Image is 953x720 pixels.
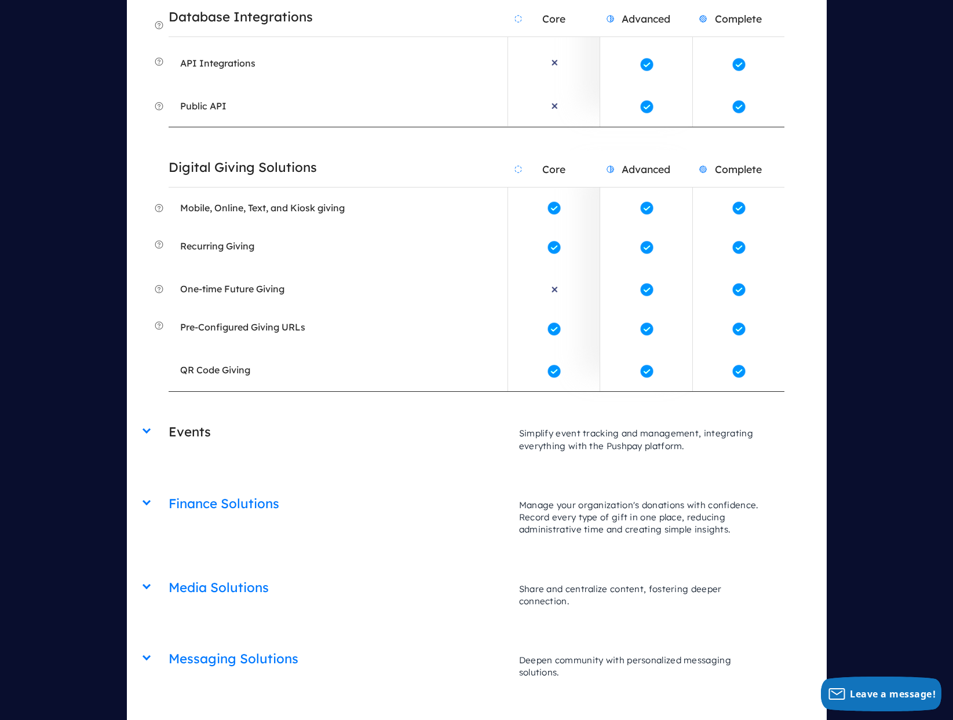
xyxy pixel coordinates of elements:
em: QR Code Giving [180,364,250,376]
h2: Finance Solutions [169,489,507,519]
h2: Complete [693,1,784,36]
p: Manage your organization's donations with confidence. Record every type of gift in one place, red... [507,487,784,548]
h2: Database Integrations [169,2,507,32]
h2: Core [508,1,600,36]
h2: Media Solutions [169,573,507,603]
h2: Core [508,151,600,187]
h2: Advanced [600,151,692,187]
span: Recurring Giving [180,240,254,257]
span: Mobile, Online, Text, and Kiosk giving [180,199,345,216]
h2: Advanced [600,1,692,36]
h2: Messaging Solutions [169,644,507,674]
span: Pre-Configured Giving URLs [180,321,305,338]
span: One-time Future Giving [180,280,284,297]
h2: Events [169,417,507,447]
span: Public API [180,97,227,115]
span: Leave a message! [850,688,936,700]
h2: Digital Giving Solutions [169,153,507,182]
p: Share and centralize content, fostering deeper connection. [507,571,784,619]
p: Simplify event tracking and management, integrating everything with the Pushpay platform. [507,416,784,464]
span: API Integrations [180,57,255,74]
button: Leave a message! [821,677,941,711]
p: Deepen community with personalized messaging solutions. [507,642,784,690]
h2: Complete [693,151,784,187]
